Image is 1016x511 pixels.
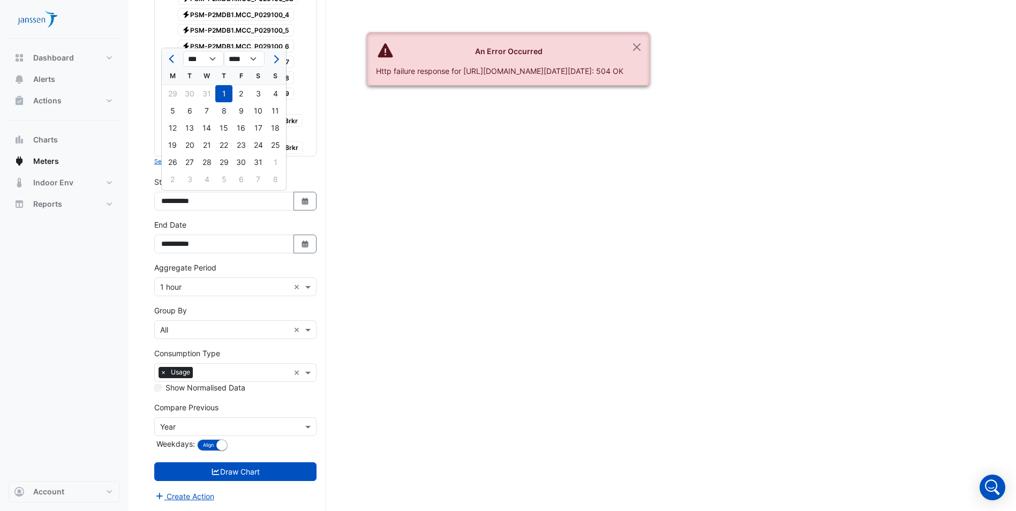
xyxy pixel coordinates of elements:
div: 30 [232,154,250,171]
app-icon: Reports [14,199,25,209]
div: 10 [250,102,267,119]
div: Monday, August 19, 2024 [164,137,181,154]
button: Select Reportable [154,156,203,166]
div: 6 [232,171,250,188]
div: Http failure response for [URL][DOMAIN_NAME][DATE][DATE]: 504 OK [376,65,623,77]
div: 21 [198,137,215,154]
button: Meters [9,151,120,172]
div: 25 [267,137,284,154]
div: Sunday, August 18, 2024 [267,119,284,137]
label: Consumption Type [154,348,220,359]
div: Wednesday, August 7, 2024 [198,102,215,119]
button: Alerts [9,69,120,90]
label: Compare Previous [154,402,219,413]
span: × [159,367,168,378]
div: 17 [250,119,267,137]
button: Next month [269,50,282,67]
div: Sunday, September 1, 2024 [267,154,284,171]
div: F [232,67,250,85]
div: Saturday, August 31, 2024 [250,154,267,171]
select: Select month [183,51,224,67]
div: Tuesday, August 27, 2024 [181,154,198,171]
button: Draw Chart [154,462,317,481]
div: W [198,67,215,85]
app-icon: Dashboard [14,52,25,63]
div: Wednesday, August 28, 2024 [198,154,215,171]
div: Wednesday, July 31, 2024 [198,85,215,102]
span: Dashboard [33,52,74,63]
div: Wednesday, August 14, 2024 [198,119,215,137]
div: Saturday, September 7, 2024 [250,171,267,188]
span: PSM-P2MDB1.MCC_P029100_6 [178,40,295,52]
div: Tuesday, July 30, 2024 [181,85,198,102]
div: 8 [215,102,232,119]
div: Friday, September 6, 2024 [232,171,250,188]
span: Usage [168,367,193,378]
div: Tuesday, August 20, 2024 [181,137,198,154]
div: S [267,67,284,85]
button: Dashboard [9,47,120,69]
div: Tuesday, September 3, 2024 [181,171,198,188]
app-icon: Meters [14,156,25,167]
div: 7 [198,102,215,119]
span: PSM-P2MDB1.MCC_P029100_5 [178,24,295,37]
div: 31 [198,85,215,102]
div: 9 [232,102,250,119]
div: S [250,67,267,85]
app-icon: Charts [14,134,25,145]
fa-icon: Select Date [300,239,310,249]
div: T [215,67,232,85]
div: 5 [164,102,181,119]
div: 29 [215,154,232,171]
div: 31 [250,154,267,171]
button: Account [9,481,120,502]
div: Sunday, August 11, 2024 [267,102,284,119]
div: M [164,67,181,85]
div: Saturday, August 10, 2024 [250,102,267,119]
div: Saturday, August 3, 2024 [250,85,267,102]
div: Sunday, August 4, 2024 [267,85,284,102]
div: 29 [164,85,181,102]
div: 15 [215,119,232,137]
span: Account [33,486,64,497]
button: Reports [9,193,120,215]
span: Clear [293,324,303,335]
select: Select year [224,51,265,67]
div: T [181,67,198,85]
div: 27 [181,154,198,171]
button: Previous month [166,50,179,67]
img: Company Logo [13,9,61,30]
div: Thursday, August 29, 2024 [215,154,232,171]
div: 5 [215,171,232,188]
div: Monday, July 29, 2024 [164,85,181,102]
app-icon: Alerts [14,74,25,85]
span: PSM-P2MDB1.MCC_P029100_4 [178,8,295,21]
div: 18 [267,119,284,137]
div: Sunday, September 8, 2024 [267,171,284,188]
span: Meters [33,156,59,167]
app-icon: Indoor Env [14,177,25,188]
div: 22 [215,137,232,154]
div: 3 [181,171,198,188]
div: 4 [198,171,215,188]
div: Monday, September 2, 2024 [164,171,181,188]
div: Thursday, August 22, 2024 [215,137,232,154]
div: Tuesday, August 13, 2024 [181,119,198,137]
label: Show Normalised Data [165,382,245,393]
div: 26 [164,154,181,171]
button: Charts [9,129,120,151]
div: Thursday, August 15, 2024 [215,119,232,137]
div: Monday, August 26, 2024 [164,154,181,171]
button: Create Action [154,490,215,502]
span: Indoor Env [33,177,73,188]
div: 7 [250,171,267,188]
strong: An Error Occurred [475,47,543,56]
div: Friday, August 9, 2024 [232,102,250,119]
div: 2 [232,85,250,102]
label: Group By [154,305,187,316]
fa-icon: Electricity [182,26,190,34]
div: Thursday, August 1, 2024 [215,85,232,102]
label: Weekdays: [154,438,195,449]
div: Wednesday, August 21, 2024 [198,137,215,154]
div: 1 [215,85,232,102]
